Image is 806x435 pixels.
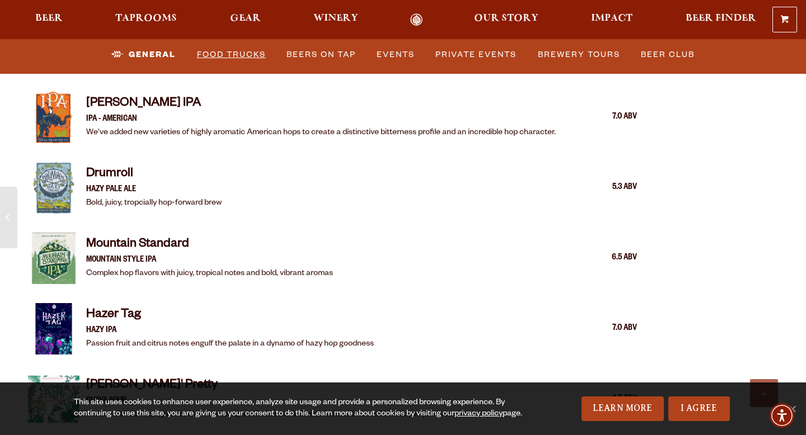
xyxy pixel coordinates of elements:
span: Gear [230,14,261,23]
div: 7.0 ABV [581,321,637,336]
span: Taprooms [115,14,177,23]
a: Beers on Tap [282,42,360,68]
p: IPA - AMERICAN [86,113,556,126]
a: privacy policy [454,410,503,419]
a: Brewery Tours [533,42,625,68]
p: Complex hop flavors with juicy, tropical notes and bold, vibrant aromas [86,267,333,281]
img: Item Thumbnail [28,373,79,425]
a: Winery [306,13,365,26]
span: Beer Finder [686,14,756,23]
a: Our Story [467,13,546,26]
img: Item Thumbnail [28,233,79,284]
p: HAZY IPA [86,324,374,338]
a: Odell Home [396,13,438,26]
span: Beer [35,14,63,23]
div: This site uses cookies to enhance user experience, analyze site usage and provide a personalized ... [74,398,524,420]
a: Private Events [431,42,521,68]
a: Beer Club [636,42,699,68]
p: Bold, juicy, tropcially hop-forward brew [86,197,222,210]
a: I Agree [668,396,730,421]
a: Beer [28,13,70,26]
a: Gear [223,13,268,26]
p: MOUNTAIN STYLE IPA [86,254,333,267]
a: Events [372,42,419,68]
img: Item Thumbnail [28,162,79,214]
h4: [PERSON_NAME]' Pretty [86,377,467,395]
p: We've added new varieties of highly aromatic American hops to create a distinctive bitterness pro... [86,126,556,140]
a: General [107,42,180,68]
h4: [PERSON_NAME] IPA [86,96,556,114]
span: Our Story [474,14,538,23]
img: Item Thumbnail [28,92,79,143]
h4: Drumroll [86,166,222,184]
a: Food Trucks [193,42,270,68]
a: Beer Finder [678,13,763,26]
a: Impact [584,13,640,26]
img: Item Thumbnail [28,303,79,354]
a: Taprooms [108,13,184,26]
a: Scroll to top [750,379,778,407]
h4: Mountain Standard [86,237,333,254]
p: HAZY PALE ALE [86,183,222,197]
div: 6.5 ABV [581,251,637,266]
span: Winery [313,14,358,23]
div: Accessibility Menu [770,403,794,428]
div: 7.0 ABV [581,110,637,125]
a: Learn More [582,396,664,421]
h4: Hazer Tag [86,307,374,325]
span: Impact [591,14,632,23]
div: 5.3 ABV [581,181,637,195]
p: Passion fruit and citrus notes engulf the palate in a dynamo of hazy hop goodness [86,338,374,351]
